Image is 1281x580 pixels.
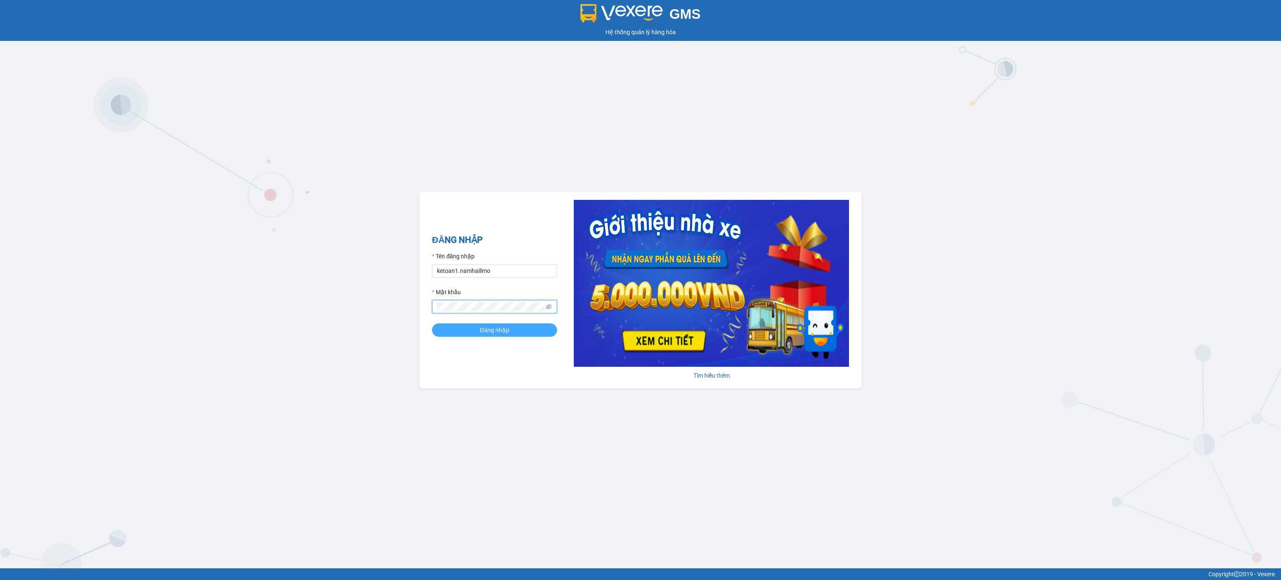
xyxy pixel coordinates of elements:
[432,323,557,337] button: Đăng nhập
[574,200,849,367] img: banner-0
[6,570,1275,579] div: Copyright 2019 - Vexere
[432,264,557,277] input: Tên đăng nhập
[574,371,849,380] div: Tìm hiểu thêm
[669,6,701,22] span: GMS
[432,287,461,297] label: Mật khẩu
[580,13,701,19] a: GMS
[432,233,557,247] h2: ĐĂNG NHẬP
[480,325,509,335] span: Đăng nhập
[1234,571,1240,577] span: copyright
[546,304,552,310] span: eye-invisible
[432,252,475,261] label: Tên đăng nhập
[2,28,1279,37] div: Hệ thống quản lý hàng hóa
[437,302,544,311] input: Mật khẩu
[580,4,663,23] img: logo 2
